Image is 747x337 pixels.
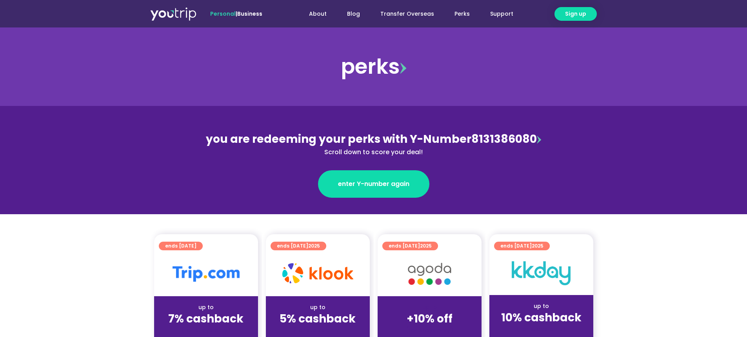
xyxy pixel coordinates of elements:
span: you are redeeming your perks with Y-Number [206,131,471,147]
a: ends [DATE]2025 [494,242,550,250]
div: (for stays only) [496,325,587,333]
span: ends [DATE] [277,242,320,250]
span: ends [DATE] [165,242,196,250]
a: About [299,7,337,21]
span: 2025 [308,242,320,249]
span: ends [DATE] [389,242,432,250]
a: ends [DATE]2025 [271,242,326,250]
strong: +10% off [407,311,453,326]
span: up to [422,303,437,311]
span: 2025 [532,242,543,249]
span: Personal [210,10,236,18]
span: | [210,10,262,18]
span: ends [DATE] [500,242,543,250]
a: enter Y-number again [318,170,429,198]
a: Sign up [554,7,597,21]
div: Scroll down to score your deal! [204,148,544,157]
span: enter Y-number again [338,179,409,189]
strong: 10% cashback [501,310,582,325]
div: up to [496,302,587,310]
nav: Menu [284,7,523,21]
span: Sign up [565,10,586,18]
div: (for stays only) [272,326,364,334]
strong: 7% cashback [168,311,244,326]
div: (for stays only) [160,326,252,334]
div: up to [160,303,252,311]
a: ends [DATE] [159,242,203,250]
span: 2025 [420,242,432,249]
a: Support [480,7,523,21]
a: Perks [444,7,480,21]
a: Blog [337,7,370,21]
a: Transfer Overseas [370,7,444,21]
a: ends [DATE]2025 [382,242,438,250]
a: Business [237,10,262,18]
div: 8131386080 [204,131,544,157]
strong: 5% cashback [280,311,356,326]
div: (for stays only) [384,326,475,334]
div: up to [272,303,364,311]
